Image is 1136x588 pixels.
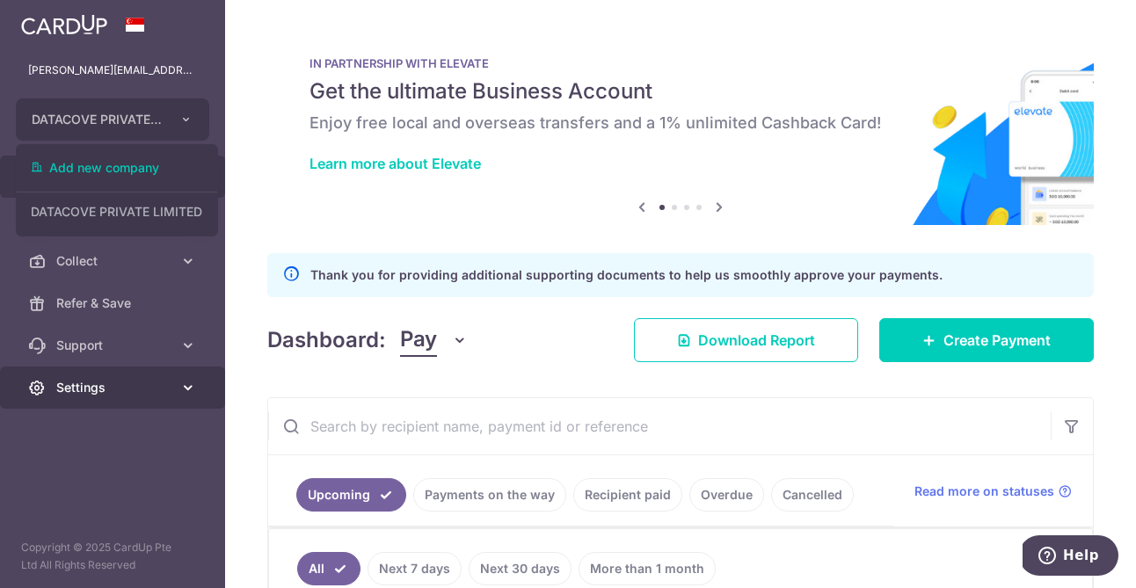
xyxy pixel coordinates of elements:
p: Thank you for providing additional supporting documents to help us smoothly approve your payments. [310,265,943,286]
a: Download Report [634,318,858,362]
img: CardUp [21,14,107,35]
img: Renovation banner [267,28,1094,225]
a: Cancelled [771,478,854,512]
span: Read more on statuses [914,483,1054,500]
span: Settings [56,379,172,396]
h4: Dashboard: [267,324,386,356]
ul: DATACOVE PRIVATE LIMITED [16,144,218,236]
a: All [297,552,360,585]
a: Payments on the way [413,478,566,512]
a: Add new company [17,152,217,184]
span: Download Report [698,330,815,351]
span: Support [56,337,172,354]
span: Collect [56,252,172,270]
span: Pay [400,323,437,357]
a: DATACOVE PRIVATE LIMITED [17,196,217,228]
a: More than 1 month [579,552,716,585]
span: Refer & Save [56,294,172,312]
span: DATACOVE PRIVATE LIMITED [32,111,162,128]
button: DATACOVE PRIVATE LIMITED [16,98,209,141]
a: Next 7 days [368,552,462,585]
a: Recipient paid [573,478,682,512]
iframe: Opens a widget where you can find more information [1023,535,1118,579]
a: Overdue [689,478,764,512]
button: Pay [400,323,468,357]
a: Create Payment [879,318,1094,362]
a: Learn more about Elevate [309,155,481,172]
h6: Enjoy free local and overseas transfers and a 1% unlimited Cashback Card! [309,113,1052,134]
input: Search by recipient name, payment id or reference [268,398,1051,454]
p: IN PARTNERSHIP WITH ELEVATE [309,56,1052,70]
a: Next 30 days [469,552,572,585]
a: Read more on statuses [914,483,1072,500]
p: [PERSON_NAME][EMAIL_ADDRESS][PERSON_NAME][DOMAIN_NAME] [28,62,197,79]
a: Upcoming [296,478,406,512]
h5: Get the ultimate Business Account [309,77,1052,105]
span: Create Payment [943,330,1051,351]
